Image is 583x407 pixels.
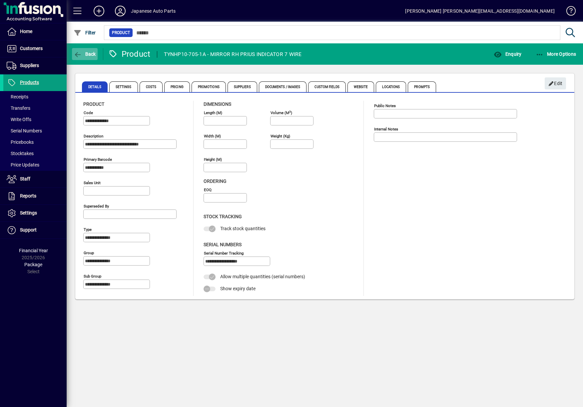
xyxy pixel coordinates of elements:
[3,114,67,125] a: Write Offs
[84,227,92,232] mat-label: Type
[3,57,67,74] a: Suppliers
[204,187,212,192] mat-label: EOQ
[289,110,291,113] sup: 3
[3,136,67,148] a: Pricebooks
[204,110,222,115] mat-label: Length (m)
[204,242,242,247] span: Serial Numbers
[204,178,227,184] span: Ordering
[308,81,345,92] span: Custom Fields
[20,193,36,198] span: Reports
[534,48,578,60] button: More Options
[220,274,305,279] span: Allow multiple quantities (serial numbers)
[164,49,301,60] div: TYNHP10-705-1A - MIRROR RH PRIUS INDICATOR 7 WIRE
[374,127,398,131] mat-label: Internal Notes
[220,286,256,291] span: Show expiry date
[110,5,131,17] button: Profile
[7,151,34,156] span: Stocktakes
[20,46,43,51] span: Customers
[3,40,67,57] a: Customers
[271,134,290,138] mat-label: Weight (Kg)
[19,248,48,253] span: Financial Year
[83,101,104,107] span: Product
[536,51,576,57] span: More Options
[72,48,98,60] button: Back
[405,6,555,16] div: [PERSON_NAME] [PERSON_NAME][EMAIL_ADDRESS][DOMAIN_NAME]
[3,171,67,187] a: Staff
[84,110,93,115] mat-label: Code
[7,105,30,111] span: Transfers
[376,81,406,92] span: Locations
[112,29,130,36] span: Product
[7,94,28,99] span: Receipts
[67,48,103,60] app-page-header-button: Back
[108,49,151,59] div: Product
[164,81,190,92] span: Pricing
[140,81,163,92] span: Costs
[347,81,374,92] span: Website
[20,29,32,34] span: Home
[204,134,221,138] mat-label: Width (m)
[20,227,37,233] span: Support
[3,102,67,114] a: Transfers
[374,103,396,108] mat-label: Public Notes
[7,128,42,133] span: Serial Numbers
[84,204,109,209] mat-label: Superseded by
[20,210,37,216] span: Settings
[3,125,67,136] a: Serial Numbers
[7,117,31,122] span: Write Offs
[259,81,307,92] span: Documents / Images
[3,91,67,102] a: Receipts
[204,214,242,219] span: Stock Tracking
[204,157,222,162] mat-label: Height (m)
[545,77,566,89] button: Edit
[3,159,67,170] a: Price Updates
[408,81,436,92] span: Prompts
[82,81,108,92] span: Details
[20,63,39,68] span: Suppliers
[84,251,94,255] mat-label: Group
[271,110,292,115] mat-label: Volume (m )
[3,188,67,205] a: Reports
[84,134,103,138] mat-label: Description
[84,157,112,162] mat-label: Primary barcode
[24,262,42,267] span: Package
[3,23,67,40] a: Home
[3,205,67,222] a: Settings
[74,51,96,57] span: Back
[74,30,96,35] span: Filter
[88,5,110,17] button: Add
[3,148,67,159] a: Stocktakes
[131,6,176,16] div: Japanese Auto Parts
[7,139,34,145] span: Pricebooks
[548,78,563,89] span: Edit
[84,274,101,279] mat-label: Sub group
[228,81,257,92] span: Suppliers
[7,162,39,167] span: Price Updates
[220,226,266,231] span: Track stock quantities
[204,251,244,255] mat-label: Serial Number tracking
[204,101,231,107] span: Dimensions
[72,27,98,39] button: Filter
[109,81,138,92] span: Settings
[84,180,101,185] mat-label: Sales unit
[561,1,575,23] a: Knowledge Base
[20,80,39,85] span: Products
[494,51,521,57] span: Enquiry
[492,48,523,60] button: Enquiry
[20,176,30,181] span: Staff
[3,222,67,239] a: Support
[192,81,226,92] span: Promotions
